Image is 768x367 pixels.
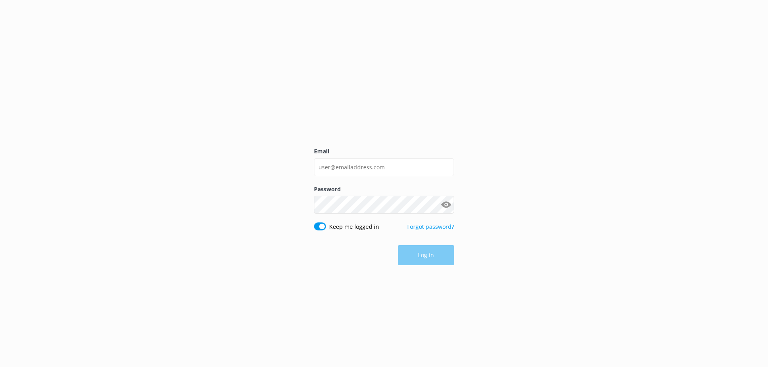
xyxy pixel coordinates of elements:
label: Email [314,147,454,156]
label: Keep me logged in [329,222,379,231]
label: Password [314,185,454,194]
input: user@emailaddress.com [314,158,454,176]
button: Show password [438,197,454,213]
a: Forgot password? [407,223,454,230]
